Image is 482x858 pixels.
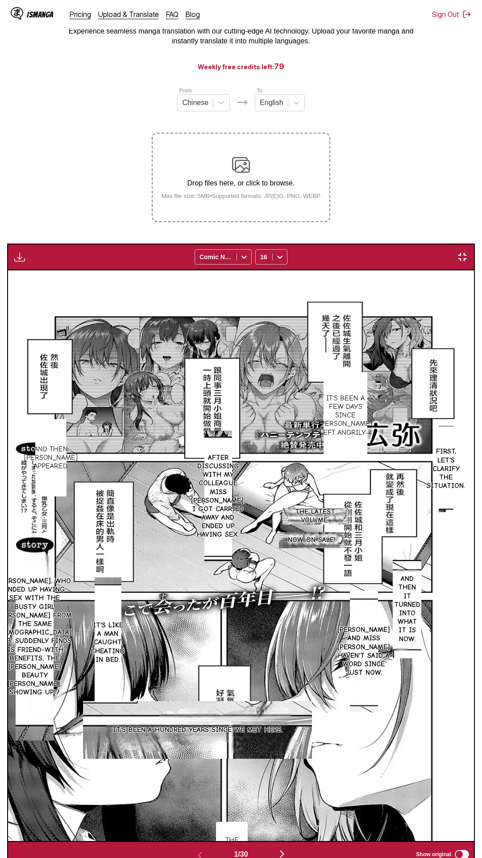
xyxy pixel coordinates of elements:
img: Download translated images [14,252,25,262]
span: 79 [274,62,284,71]
img: Sign out [462,10,471,19]
p: It's like a man caught cheating in bed. [89,619,127,666]
img: Manga Panel [8,270,474,841]
p: It's been a hundred years since we met here. [111,724,284,736]
p: Drop files here, or click to browse. [154,179,328,187]
p: Experience seamless manga translation with our cutting-edge AI technology. Upload your favorite m... [62,26,420,46]
a: Blog [186,10,200,19]
a: IsManga LogoIsManga [11,7,70,21]
p: After discussing with my colleague Miss [PERSON_NAME], I got carried away and ended up having sex. [189,452,247,541]
p: First, let's clarify the situation. [425,446,467,492]
p: The latest volume. [283,506,348,526]
img: Languages icon [237,97,248,108]
p: [PERSON_NAME] and Miss [PERSON_NAME] haven't said a word since just now. [336,624,392,679]
p: And then [PERSON_NAME] appeared. [22,443,79,473]
small: Max file size: 5MB • Supported formats: JP(E)G, PNG, WEBP [154,193,328,199]
span: Show original [416,851,451,858]
button: Sign Out [432,10,471,19]
h3: Weekly free credits left: [21,61,461,72]
img: Exit fullscreen [457,252,468,262]
p: It's been a few days since [PERSON_NAME] left angrily— [317,392,374,439]
img: IsManga Logo [11,7,23,20]
p: Now on sale! [286,534,337,546]
p: And then it turned into what it is now. [392,573,422,645]
a: FAQ [166,10,179,19]
a: Upload & Translate [98,10,159,19]
div: IsManga [27,10,54,19]
label: To [257,88,262,94]
label: From [179,88,191,94]
a: Pricing [70,10,91,19]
